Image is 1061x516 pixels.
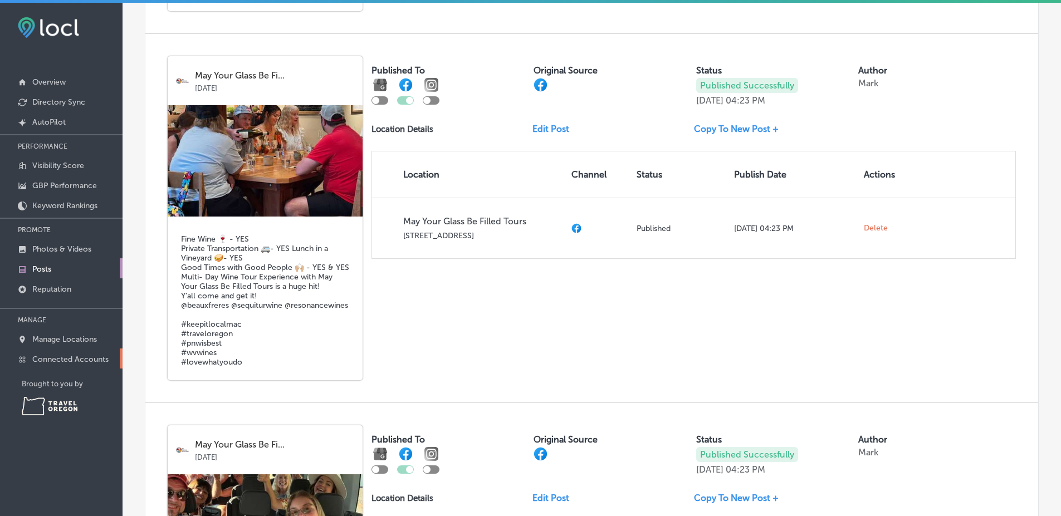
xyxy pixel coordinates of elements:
[32,97,85,107] p: Directory Sync
[567,151,632,198] th: Channel
[32,244,91,254] p: Photos & Videos
[726,464,765,475] p: 04:23 PM
[864,223,888,233] span: Delete
[632,151,730,198] th: Status
[32,181,97,190] p: GBP Performance
[534,434,598,445] label: Original Source
[696,434,722,445] label: Status
[403,231,563,240] p: [STREET_ADDRESS]
[696,78,798,93] p: Published Successfully
[32,201,97,210] p: Keyword Rankings
[696,95,723,106] p: [DATE]
[726,95,765,106] p: 04:23 PM
[696,447,798,462] p: Published Successfully
[637,224,725,233] p: Published
[32,335,97,344] p: Manage Locations
[181,234,349,367] h5: Fine Wine 🍷 - YES Private Transportation 🚐- YES Lunch in a Vineyard 🥪- YES Good Times with Good P...
[858,434,887,445] label: Author
[175,443,189,457] img: logo
[32,161,84,170] p: Visibility Score
[175,74,189,88] img: logo
[195,71,355,81] p: May Your Glass Be Fi...
[195,81,355,92] p: [DATE]
[694,124,788,134] a: Copy To New Post +
[859,151,911,198] th: Actions
[32,264,51,274] p: Posts
[22,397,77,415] img: Travel Oregon
[858,447,878,458] p: Mark
[403,216,563,227] p: May Your Glass Be Filled Tours
[532,493,578,503] a: Edit Post
[534,65,598,76] label: Original Source
[32,355,109,364] p: Connected Accounts
[371,124,433,134] p: Location Details
[694,493,788,503] a: Copy To New Post +
[696,65,722,76] label: Status
[858,65,887,76] label: Author
[168,105,363,217] img: 1757157829542557150_17963028887968295_2183579251313157551_n.jpg
[734,224,855,233] p: [DATE] 04:23 PM
[730,151,859,198] th: Publish Date
[532,124,578,134] a: Edit Post
[371,65,425,76] label: Published To
[32,117,66,127] p: AutoPilot
[195,450,355,461] p: [DATE]
[32,77,66,87] p: Overview
[32,284,71,294] p: Reputation
[858,78,878,89] p: Mark
[195,440,355,450] p: May Your Glass Be Fi...
[696,464,723,475] p: [DATE]
[371,434,425,445] label: Published To
[371,493,433,503] p: Location Details
[22,380,123,388] p: Brought to you by
[372,151,567,198] th: Location
[18,17,79,38] img: fda3e92497d09a02dc62c9cd864e3231.png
